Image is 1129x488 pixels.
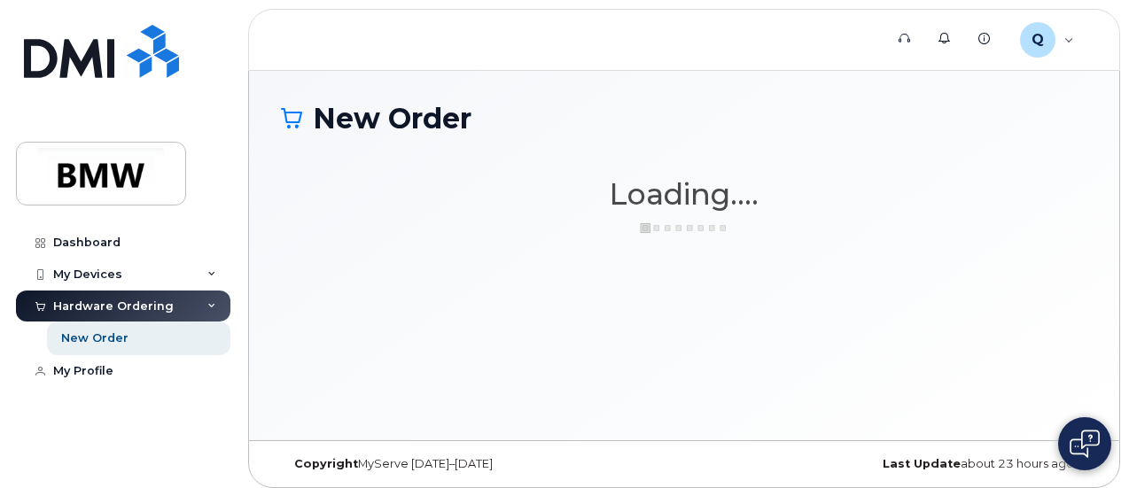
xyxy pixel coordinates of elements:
strong: Last Update [883,457,961,470]
div: MyServe [DATE]–[DATE] [281,457,549,471]
img: ajax-loader-3a6953c30dc77f0bf724df975f13086db4f4c1262e45940f03d1251963f1bf2e.gif [640,221,728,235]
h1: New Order [281,103,1087,134]
strong: Copyright [294,457,358,470]
h1: Loading.... [281,178,1087,210]
div: about 23 hours ago [819,457,1087,471]
img: Open chat [1070,430,1100,458]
